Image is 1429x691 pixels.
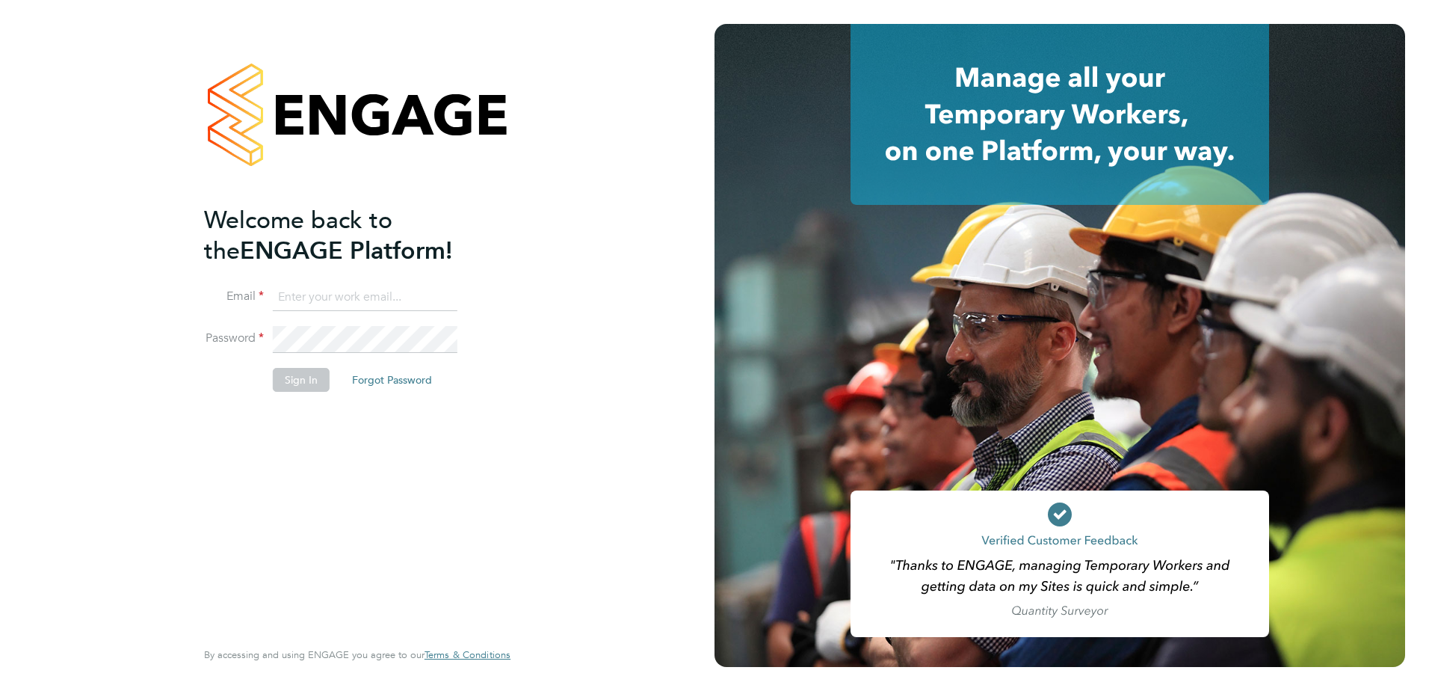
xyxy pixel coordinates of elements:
[425,648,510,661] span: Terms & Conditions
[340,368,444,392] button: Forgot Password
[204,206,392,265] span: Welcome back to the
[204,648,510,661] span: By accessing and using ENGAGE you agree to our
[425,649,510,661] a: Terms & Conditions
[204,331,264,346] label: Password
[273,284,457,311] input: Enter your work email...
[273,368,330,392] button: Sign In
[204,205,496,266] h2: ENGAGE Platform!
[204,289,264,304] label: Email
